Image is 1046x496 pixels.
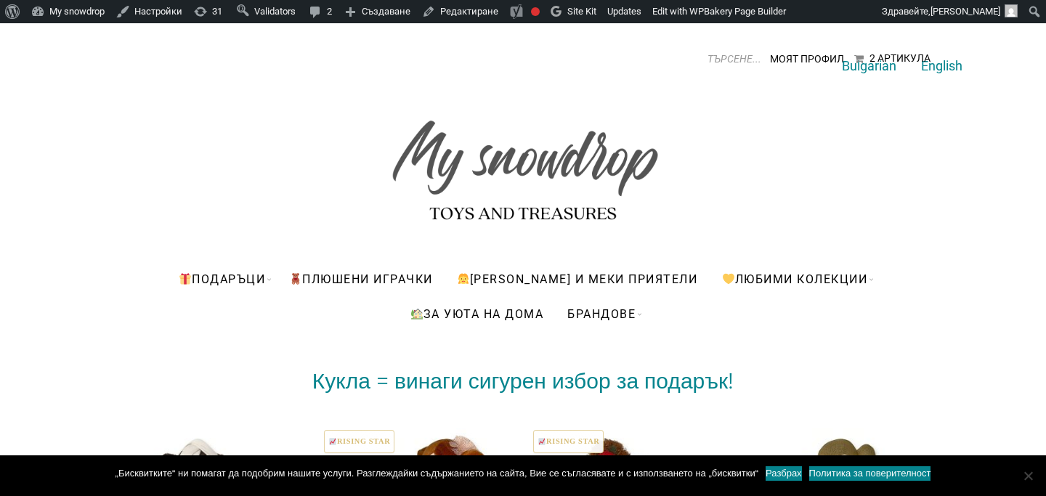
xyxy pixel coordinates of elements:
a: Моят Профил [770,53,844,65]
a: Подаръци [168,261,276,296]
img: 🧸 [290,273,301,285]
a: ПЛЮШЕНИ ИГРАЧКИ [278,261,444,296]
div: 2 Артикула [869,52,931,64]
img: 👧 [458,273,469,285]
img: 💛 [723,273,734,285]
a: 2 Артикула [854,54,931,64]
a: За уюта на дома [400,296,555,331]
a: English [921,58,962,73]
span: No [1021,468,1035,483]
a: Разбрах [766,466,802,481]
span: [PERSON_NAME] [931,6,1000,17]
a: Bulgarian [842,58,896,73]
img: My snowdrop [385,94,661,232]
div: Focus keyphrase not set [531,7,540,16]
h2: Кукла = винаги сигурен избор за подарък! [113,371,933,391]
input: ТЪРСЕНЕ... [652,48,761,70]
img: 🏡 [411,308,423,320]
span: Site Kit [567,6,596,17]
a: [PERSON_NAME] и меки приятели [446,261,709,296]
a: Любими Колекции [710,261,878,296]
img: 🎁 [179,273,191,285]
a: БРАНДОВЕ [556,296,646,331]
span: „Бисквитките“ ни помагат да подобрим нашите услуги. Разглеждайки съдържанието на сайта, Вие се съ... [115,466,758,481]
a: Политика за поверителност [809,466,931,481]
